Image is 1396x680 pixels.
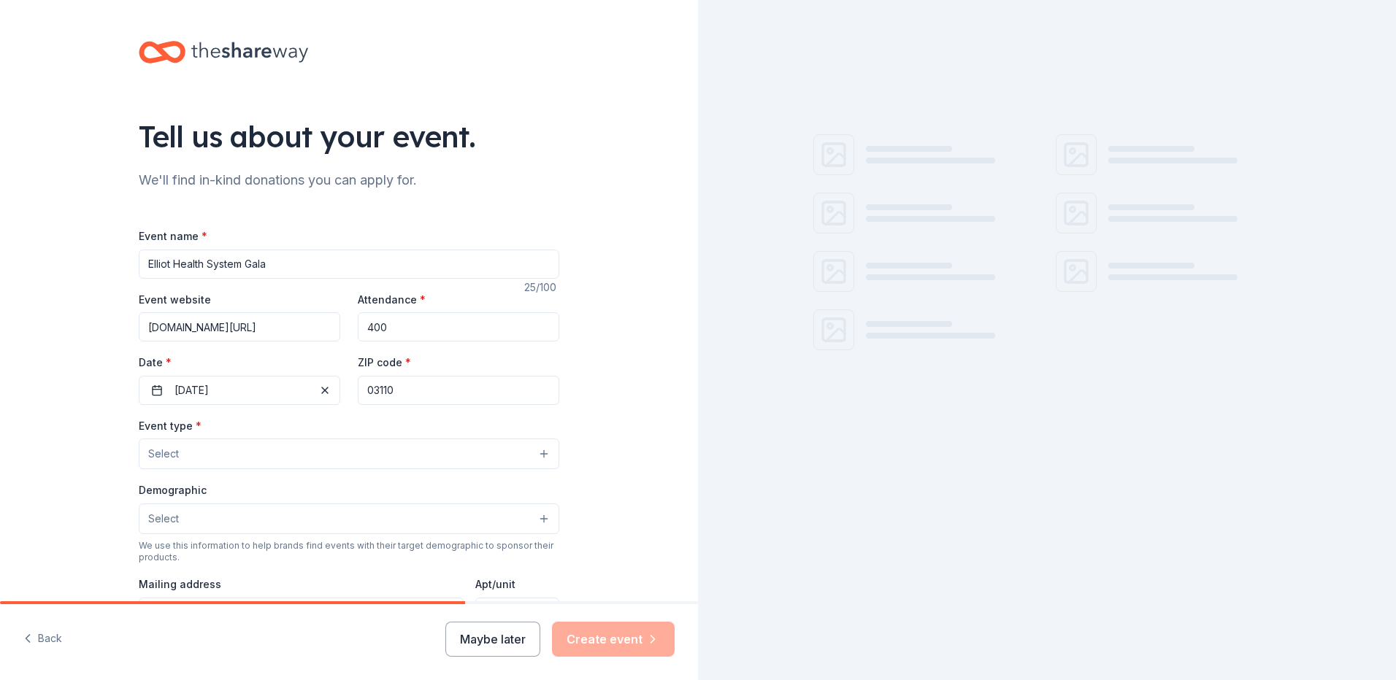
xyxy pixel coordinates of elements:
[139,503,559,534] button: Select
[139,540,559,563] div: We use this information to help brands find events with their target demographic to sponsor their...
[358,312,559,341] input: 20
[139,169,559,192] div: We'll find in-kind donations you can apply for.
[148,445,179,463] span: Select
[358,376,559,405] input: 12345 (U.S. only)
[139,312,340,341] input: https://www...
[524,279,559,296] div: 25 /100
[23,624,62,654] button: Back
[139,419,202,433] label: Event type
[139,577,221,592] label: Mailing address
[139,250,559,279] input: Spring Fundraiser
[358,293,426,307] label: Attendance
[139,116,559,157] div: Tell us about your event.
[139,293,211,307] label: Event website
[475,577,515,592] label: Apt/unit
[139,483,207,498] label: Demographic
[139,376,340,405] button: [DATE]
[139,598,464,627] input: Enter a US address
[139,438,559,469] button: Select
[358,355,411,370] label: ZIP code
[139,229,207,244] label: Event name
[475,598,559,627] input: #
[445,622,540,657] button: Maybe later
[139,355,340,370] label: Date
[148,510,179,528] span: Select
